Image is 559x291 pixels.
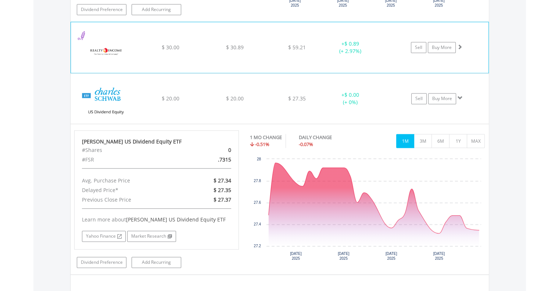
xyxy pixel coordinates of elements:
[411,42,426,53] a: Sell
[127,231,176,242] a: Market Research
[411,93,427,104] a: Sell
[82,231,126,242] a: Yahoo Finance
[183,155,236,164] div: .7315
[76,176,183,185] div: Avg. Purchase Price
[183,145,236,155] div: 0
[77,257,126,268] a: Dividend Preference
[396,134,414,148] button: 1M
[322,40,377,55] div: + (+ 2.97%)
[214,177,231,184] span: $ 27.34
[386,252,397,260] text: [DATE] 2025
[226,44,244,51] span: $ 30.89
[290,252,302,260] text: [DATE] 2025
[226,95,244,102] span: $ 20.00
[338,252,350,260] text: [DATE] 2025
[344,40,359,47] span: $ 0.89
[288,44,306,51] span: $ 59.21
[76,195,183,205] div: Previous Close Price
[467,134,485,148] button: MAX
[344,91,359,98] span: $ 0.00
[250,134,282,141] div: 1 MO CHANGE
[75,31,138,71] img: EQU.US.O.png
[214,187,231,194] span: $ 27.35
[77,4,126,15] a: Dividend Preference
[254,200,261,205] text: 27.6
[449,134,467,148] button: 1Y
[254,222,261,226] text: 27.4
[431,134,449,148] button: 6M
[76,185,183,195] div: Delayed Price*
[433,252,445,260] text: [DATE] 2025
[414,134,432,148] button: 3M
[82,216,231,223] div: Learn more about
[82,138,231,145] div: [PERSON_NAME] US Dividend Equity ETF
[250,155,485,266] svg: Interactive chart
[162,44,179,51] span: $ 30.00
[126,216,226,223] span: [PERSON_NAME] US Dividend Equity ETF
[323,91,378,106] div: + (+ 0%)
[76,155,183,164] div: #FSR
[254,244,261,248] text: 27.2
[76,145,183,155] div: #Shares
[254,179,261,183] text: 27.8
[161,95,179,102] span: $ 20.00
[132,257,181,268] a: Add Recurring
[299,141,313,148] span: -0.07%
[428,93,456,104] a: Buy More
[299,134,358,141] div: DAILY CHANGE
[132,4,181,15] a: Add Recurring
[214,196,231,203] span: $ 27.37
[74,83,137,122] img: EQU.US.SCHD.png
[257,157,261,161] text: 28
[250,155,485,266] div: Chart. Highcharts interactive chart.
[428,42,456,53] a: Buy More
[255,141,269,148] span: -0.51%
[288,95,306,102] span: $ 27.35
